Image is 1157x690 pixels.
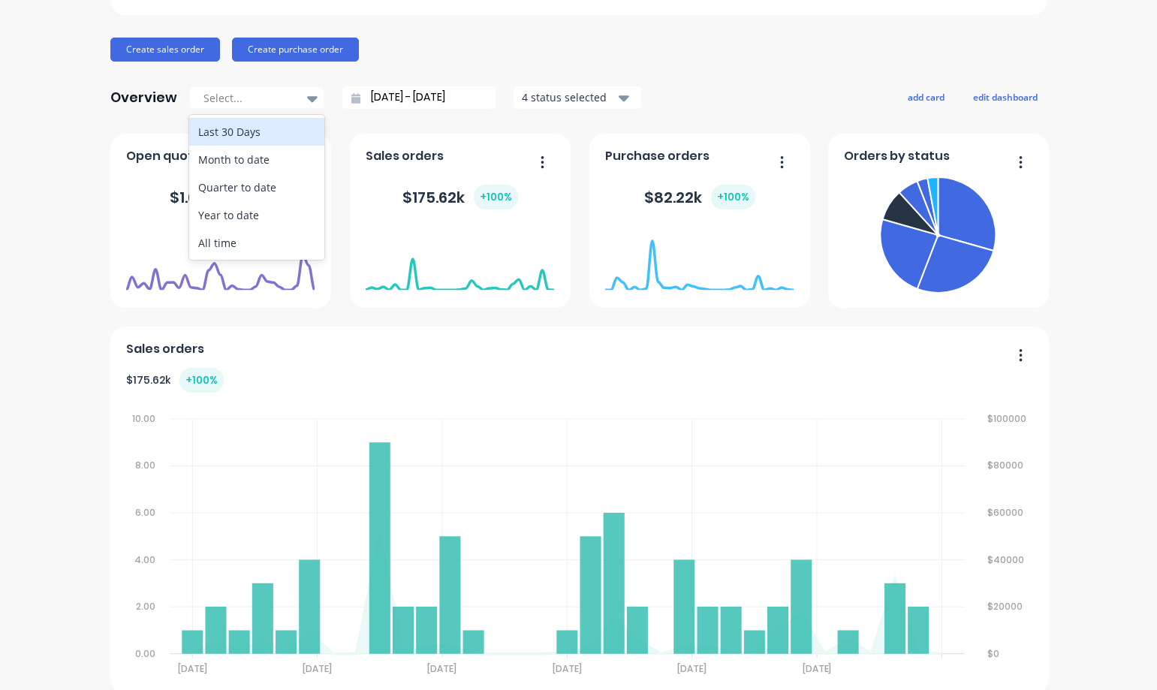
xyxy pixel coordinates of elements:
tspan: $60000 [989,506,1025,519]
tspan: [DATE] [678,662,707,675]
div: Year to date [189,201,324,229]
tspan: [DATE] [553,662,583,675]
div: $ 82.22k [644,185,755,209]
button: 4 status selected [514,86,641,109]
div: Last 30 Days [189,118,324,146]
span: Orders by status [844,147,950,165]
tspan: [DATE] [428,662,457,675]
tspan: [DATE] [303,662,333,675]
button: edit dashboard [963,87,1047,107]
div: Overview [110,83,177,113]
tspan: $100000 [989,412,1028,425]
button: Create sales order [110,38,220,62]
tspan: 10.00 [132,412,155,425]
div: $ 175.62k [402,185,518,209]
tspan: 0.00 [135,647,155,660]
span: Sales orders [366,147,444,165]
tspan: $40000 [989,553,1026,566]
tspan: 6.00 [135,506,155,519]
span: Open quotes [126,147,209,165]
div: 4 status selected [522,89,616,105]
tspan: [DATE] [803,662,833,675]
tspan: [DATE] [178,662,207,675]
tspan: $0 [989,647,1001,660]
div: All time [189,229,324,257]
div: + 100 % [474,185,518,209]
tspan: 4.00 [134,553,155,566]
div: Month to date [189,146,324,173]
div: $ 1.62M [170,185,272,209]
button: Create purchase order [232,38,359,62]
tspan: $80000 [989,459,1025,472]
div: $ 175.62k [126,368,224,393]
button: add card [898,87,954,107]
span: Purchase orders [605,147,710,165]
div: + 100 % [179,368,224,393]
tspan: $20000 [989,600,1024,613]
tspan: 8.00 [135,459,155,472]
div: + 100 % [711,185,755,209]
tspan: 2.00 [136,600,155,613]
div: Quarter to date [189,173,324,201]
